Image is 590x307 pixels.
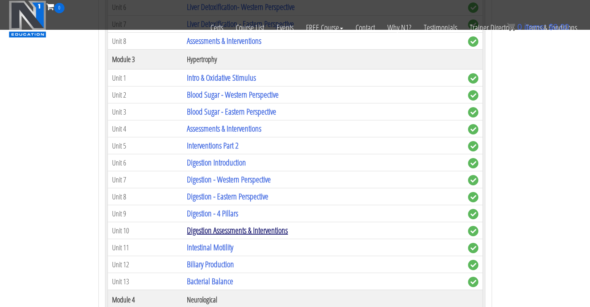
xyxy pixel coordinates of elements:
span: complete [468,209,478,219]
td: Unit 4 [107,120,183,137]
td: Unit 10 [107,222,183,239]
a: Certs [204,13,229,42]
a: Trainer Directory [463,13,520,42]
td: Unit 12 [107,256,183,273]
span: complete [468,107,478,118]
a: Why N1? [381,13,418,42]
a: Bacterial Balance [187,276,233,287]
td: Unit 9 [107,205,183,222]
a: Contact [349,13,381,42]
td: Unit 13 [107,273,183,290]
a: Digestion Assessments & Interventions [187,225,288,236]
a: 0 items: $0.00 [507,22,569,31]
th: Hypertrophy [183,50,463,70]
span: complete [468,243,478,253]
a: Course List [229,13,270,42]
span: 0 [54,3,64,13]
span: complete [468,175,478,185]
a: Interventions Part 2 [187,140,239,151]
span: complete [468,90,478,101]
a: Digestion - Eastern Perspective [187,191,268,202]
th: Module 3 [107,50,183,70]
td: Unit 3 [107,103,183,120]
span: complete [468,158,478,168]
td: Unit 6 [107,154,183,171]
a: Events [270,13,300,42]
span: complete [468,141,478,151]
a: Intestinal Motility [187,242,233,253]
a: Digestion - 4 Pillars [187,208,238,219]
td: Unit 2 [107,86,183,103]
span: $ [549,22,553,31]
td: Unit 8 [107,188,183,205]
a: 0 [46,1,64,12]
td: Unit 1 [107,70,183,86]
a: Terms & Conditions [520,13,583,42]
a: Blood Sugar - Western Perspective [187,89,279,100]
span: items: [524,22,546,31]
span: 0 [517,22,522,31]
span: complete [468,124,478,134]
a: Digestion - Western Perspective [187,174,271,185]
a: Digestion Introduction [187,157,246,168]
a: Blood Sugar - Eastern Perspective [187,106,276,117]
td: Unit 5 [107,137,183,154]
span: complete [468,73,478,84]
span: complete [468,226,478,236]
img: n1-education [9,0,46,38]
bdi: 0.00 [549,22,569,31]
span: complete [468,192,478,202]
img: icon11.png [507,23,515,31]
td: Unit 7 [107,171,183,188]
td: Unit 11 [107,239,183,256]
a: Assessments & Interventions [187,123,261,134]
a: FREE Course [300,13,349,42]
a: Biliary Production [187,259,234,270]
span: complete [468,260,478,270]
a: Testimonials [418,13,463,42]
span: complete [468,277,478,287]
a: Intro & Oxidative Stimulus [187,72,256,83]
